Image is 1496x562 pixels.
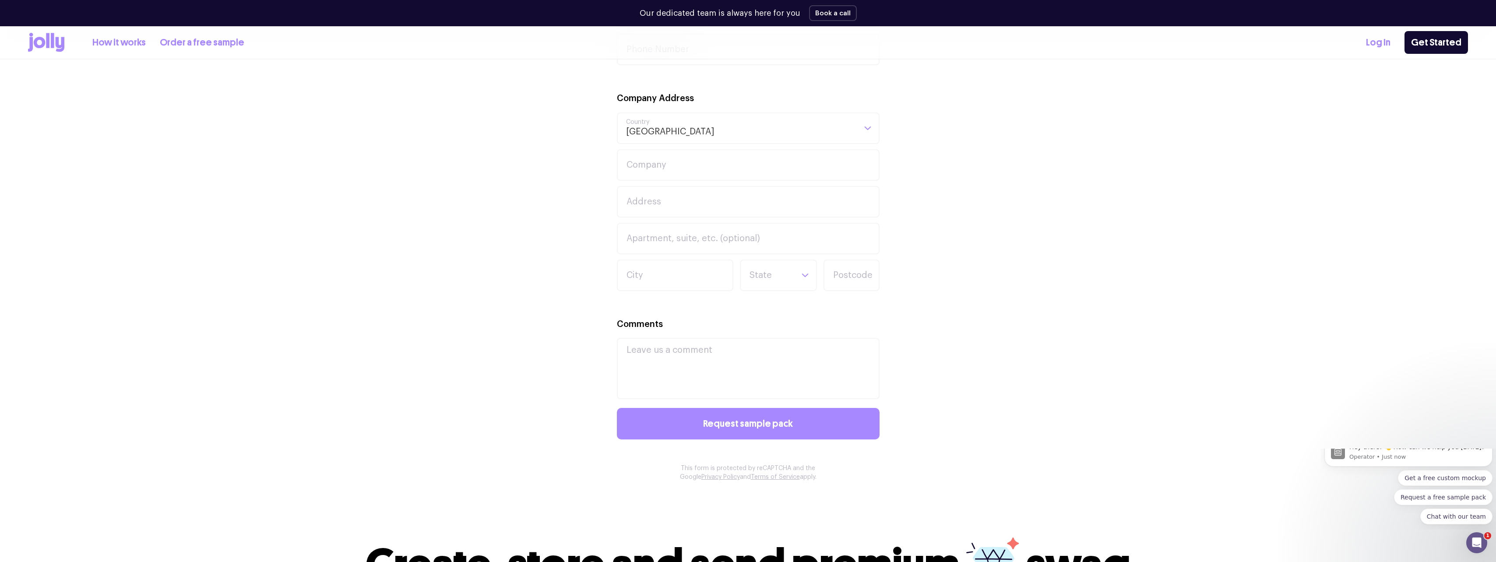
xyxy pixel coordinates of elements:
div: Search for option [617,112,880,144]
a: Terms of Service [751,474,800,480]
a: Get Started [1404,31,1468,54]
iframe: Intercom notifications message [1321,449,1496,530]
label: Comments [617,318,663,331]
button: Book a call [809,5,857,21]
button: Quick reply: Chat with our team [99,60,172,76]
p: This form is protected by reCAPTCHA and the Google and apply. [664,464,832,481]
label: Company Address [617,92,694,105]
span: Request sample pack [703,419,793,429]
div: Quick reply options [4,21,172,76]
button: Request sample pack [617,408,880,439]
a: How it works [92,35,146,50]
a: Log In [1366,35,1390,50]
div: Search for option [740,260,817,291]
button: Quick reply: Request a free sample pack [73,41,172,56]
a: Privacy Policy [701,474,740,480]
p: Message from Operator, sent Just now [28,4,165,12]
iframe: Intercom live chat [1466,532,1487,553]
input: Search for option [715,113,856,143]
span: 1 [1484,532,1491,539]
input: Search for option [749,260,793,290]
span: [GEOGRAPHIC_DATA] [626,113,715,143]
p: Our dedicated team is always here for you [640,7,800,19]
button: Quick reply: Get a free custom mockup [77,21,172,37]
a: Order a free sample [160,35,244,50]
